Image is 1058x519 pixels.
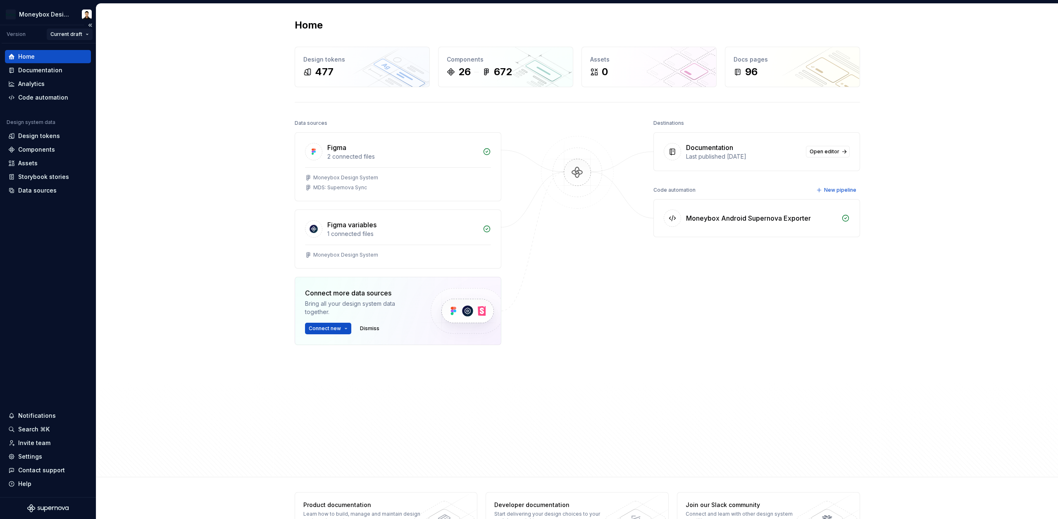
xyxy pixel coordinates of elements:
[686,501,806,509] div: Join our Slack community
[18,66,62,74] div: Documentation
[5,464,91,477] button: Contact support
[327,220,376,230] div: Figma variables
[309,325,341,332] span: Connect new
[5,409,91,422] button: Notifications
[356,323,383,334] button: Dismiss
[295,47,430,87] a: Design tokens477
[447,55,565,64] div: Components
[313,174,378,181] div: Moneybox Design System
[18,452,42,461] div: Settings
[18,173,69,181] div: Storybook stories
[18,159,38,167] div: Assets
[18,480,31,488] div: Help
[2,5,94,23] button: Moneybox Design SystemDerek
[18,186,57,195] div: Data sources
[315,65,334,79] div: 477
[327,152,478,161] div: 2 connected files
[303,55,421,64] div: Design tokens
[458,65,471,79] div: 26
[725,47,860,87] a: Docs pages96
[806,146,850,157] a: Open editor
[824,187,856,193] span: New pipeline
[5,77,91,90] a: Analytics
[581,47,717,87] a: Assets0
[438,47,573,87] a: Components26672
[5,423,91,436] button: Search ⌘K
[494,65,512,79] div: 672
[18,145,55,154] div: Components
[5,143,91,156] a: Components
[7,31,26,38] div: Version
[360,325,379,332] span: Dismiss
[327,230,478,238] div: 1 connected files
[5,91,91,104] a: Code automation
[18,412,56,420] div: Notifications
[653,117,684,129] div: Destinations
[47,29,93,40] button: Current draft
[313,184,367,191] div: MDS: Supernova Sync
[327,143,346,152] div: Figma
[686,152,801,161] div: Last published [DATE]
[295,210,501,269] a: Figma variables1 connected filesMoneybox Design System
[5,436,91,450] a: Invite team
[50,31,82,38] span: Current draft
[18,80,45,88] div: Analytics
[7,119,55,126] div: Design system data
[5,50,91,63] a: Home
[18,52,35,61] div: Home
[5,129,91,143] a: Design tokens
[734,55,851,64] div: Docs pages
[18,466,65,474] div: Contact support
[18,425,50,433] div: Search ⌘K
[305,300,417,316] div: Bring all your design system data together.
[653,184,696,196] div: Code automation
[6,10,16,19] img: c17557e8-ebdc-49e2-ab9e-7487adcf6d53.png
[5,450,91,463] a: Settings
[82,10,92,19] img: Derek
[303,501,424,509] div: Product documentation
[814,184,860,196] button: New pipeline
[5,477,91,490] button: Help
[602,65,608,79] div: 0
[305,323,351,334] button: Connect new
[295,132,501,201] a: Figma2 connected filesMoneybox Design SystemMDS: Supernova Sync
[295,19,323,32] h2: Home
[686,213,811,223] div: Moneybox Android Supernova Exporter
[5,184,91,197] a: Data sources
[5,64,91,77] a: Documentation
[686,143,733,152] div: Documentation
[18,93,68,102] div: Code automation
[305,288,417,298] div: Connect more data sources
[745,65,758,79] div: 96
[590,55,708,64] div: Assets
[810,148,839,155] span: Open editor
[5,170,91,183] a: Storybook stories
[5,157,91,170] a: Assets
[295,117,327,129] div: Data sources
[84,19,96,31] button: Collapse sidebar
[494,501,615,509] div: Developer documentation
[19,10,72,19] div: Moneybox Design System
[27,504,69,512] svg: Supernova Logo
[313,252,378,258] div: Moneybox Design System
[18,132,60,140] div: Design tokens
[18,439,50,447] div: Invite team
